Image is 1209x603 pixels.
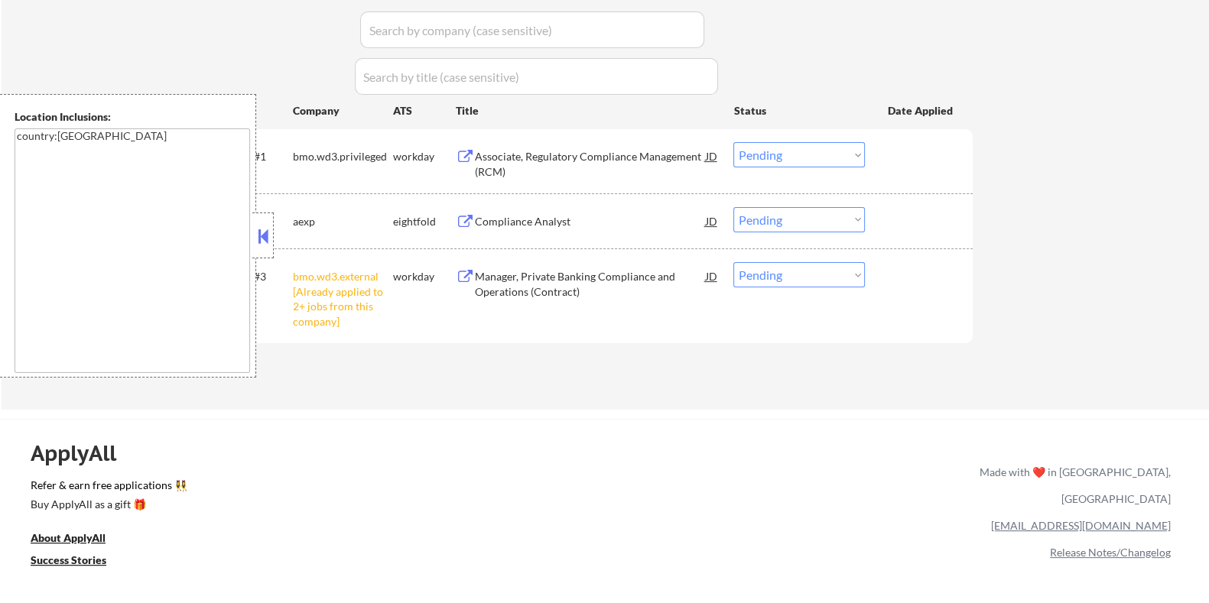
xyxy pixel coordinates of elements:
[355,58,718,95] input: Search by title (case sensitive)
[704,142,719,170] div: JD
[474,149,705,179] div: Associate, Regulatory Compliance Management (RCM)
[292,103,392,118] div: Company
[292,214,392,229] div: aexp
[733,96,865,124] div: Status
[31,531,106,544] u: About ApplyAll
[31,530,127,549] a: About ApplyAll
[292,149,392,164] div: bmo.wd3.privileged
[474,214,705,229] div: Compliance Analyst
[15,109,250,125] div: Location Inclusions:
[704,207,719,235] div: JD
[474,269,705,299] div: Manager, Private Banking Compliance and Operations (Contract)
[292,269,392,329] div: bmo.wd3.external [Already applied to 2+ jobs from this company]
[392,149,455,164] div: workday
[887,103,954,118] div: Date Applied
[360,11,704,48] input: Search by company (case sensitive)
[31,553,106,566] u: Success Stories
[991,519,1171,532] a: [EMAIL_ADDRESS][DOMAIN_NAME]
[704,262,719,290] div: JD
[973,459,1171,512] div: Made with ❤️ in [GEOGRAPHIC_DATA], [GEOGRAPHIC_DATA]
[392,214,455,229] div: eightfold
[31,496,184,515] a: Buy ApplyAll as a gift 🎁
[31,480,660,496] a: Refer & earn free applications 👯‍♀️
[455,103,719,118] div: Title
[1050,546,1171,559] a: Release Notes/Changelog
[31,552,127,571] a: Success Stories
[392,269,455,284] div: workday
[31,440,134,466] div: ApplyAll
[31,499,184,510] div: Buy ApplyAll as a gift 🎁
[392,103,455,118] div: ATS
